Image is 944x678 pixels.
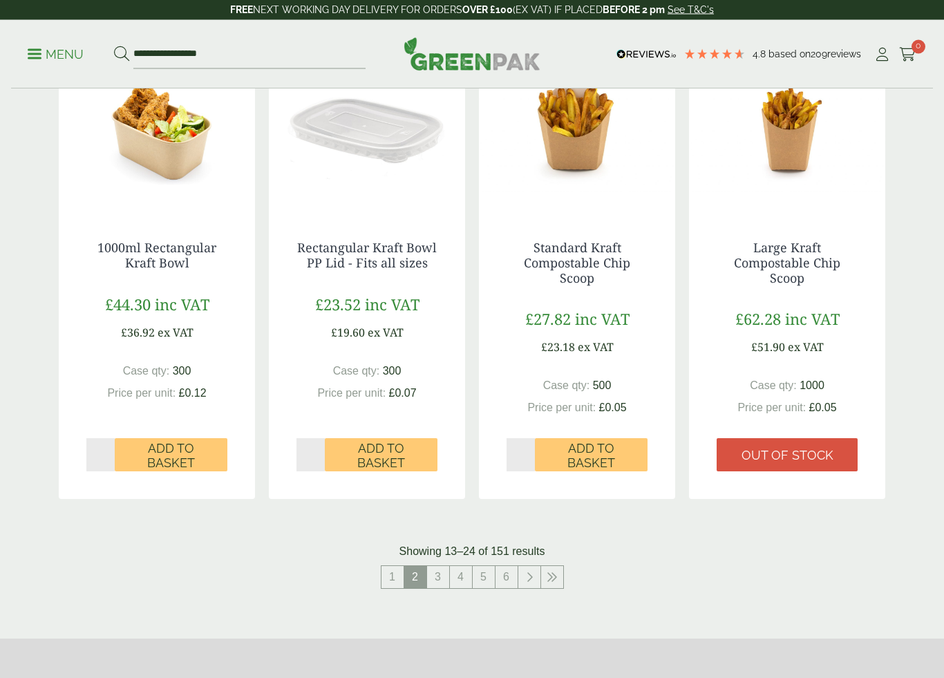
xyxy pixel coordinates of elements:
span: inc VAT [365,294,419,315]
button: Add to Basket [535,439,648,472]
a: Out of stock [717,439,858,472]
span: Price per unit: [737,402,806,414]
span: £23.52 [315,294,361,315]
span: 1000 [800,380,824,392]
span: £62.28 [735,309,781,330]
span: ex VAT [788,340,824,355]
span: £36.92 [121,326,155,341]
a: 3 [427,567,449,589]
span: inc VAT [575,309,630,330]
span: 209 [811,48,827,59]
span: Case qty: [123,366,170,377]
a: Menu [28,46,84,60]
span: 4.8 [753,48,768,59]
span: Case qty: [750,380,797,392]
span: 300 [383,366,402,377]
span: inc VAT [155,294,209,315]
a: Large Kraft Compostable Chip Scoop [734,240,840,286]
span: Price per unit: [107,388,176,399]
span: ex VAT [368,326,404,341]
span: £0.05 [599,402,627,414]
span: £51.90 [751,340,785,355]
button: Add to Basket [115,439,227,472]
img: chip scoop [689,41,885,214]
img: REVIEWS.io [616,50,677,59]
span: Based on [768,48,811,59]
a: Standard Kraft Compostable Chip Scoop [524,240,630,286]
span: reviews [827,48,861,59]
span: £0.07 [389,388,417,399]
div: 4.78 Stars [683,48,746,60]
span: Case qty: [543,380,590,392]
strong: FREE [230,4,253,15]
a: See T&C's [668,4,714,15]
p: Menu [28,46,84,63]
img: Rectangular Kraft Bowl Lid [269,41,465,214]
span: £0.12 [179,388,207,399]
span: 300 [173,366,191,377]
span: Add to Basket [124,442,218,471]
span: £23.18 [541,340,575,355]
span: Case qty: [333,366,380,377]
a: 5 [473,567,495,589]
span: Add to Basket [334,442,428,471]
img: GreenPak Supplies [404,37,540,70]
span: 0 [912,40,925,54]
p: Showing 13–24 of 151 results [399,544,545,561]
span: Add to Basket [545,442,638,471]
span: 500 [593,380,612,392]
strong: OVER £100 [462,4,513,15]
span: ex VAT [158,326,193,341]
a: 1 [381,567,404,589]
img: chip scoop [479,41,675,214]
span: Price per unit: [527,402,596,414]
a: 1000ml Rectangular Kraft Bowl [97,240,216,272]
span: inc VAT [785,309,840,330]
span: 2 [404,567,426,589]
a: 0 [899,44,916,65]
button: Add to Basket [325,439,437,472]
strong: BEFORE 2 pm [603,4,665,15]
span: £27.82 [525,309,571,330]
i: My Account [874,48,891,62]
i: Cart [899,48,916,62]
a: 4 [450,567,472,589]
span: £44.30 [105,294,151,315]
span: ex VAT [578,340,614,355]
img: 1000ml Rectangular Kraft Bowl with food contents [59,41,255,214]
span: Price per unit: [317,388,386,399]
a: Rectangular Kraft Bowl PP Lid - Fits all sizes [297,240,437,272]
span: Out of stock [742,449,833,464]
a: 6 [495,567,518,589]
span: £19.60 [331,326,365,341]
span: £0.05 [809,402,837,414]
